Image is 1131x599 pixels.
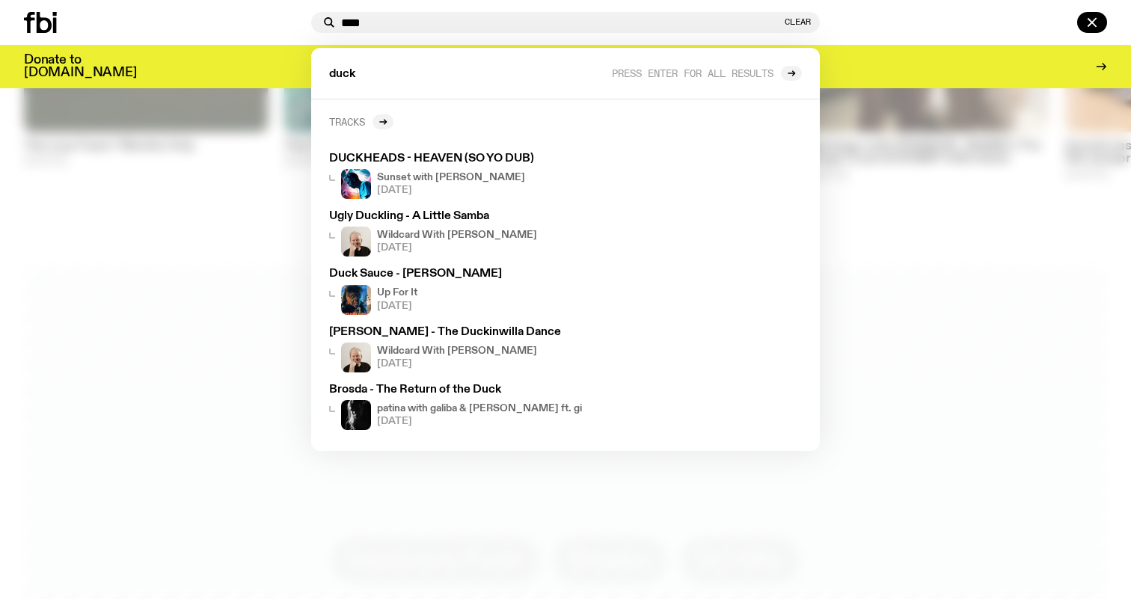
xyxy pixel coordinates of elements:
[329,268,604,280] h3: Duck Sauce - [PERSON_NAME]
[377,346,537,356] h4: Wildcard With [PERSON_NAME]
[377,185,525,195] span: [DATE]
[377,173,525,182] h4: Sunset with [PERSON_NAME]
[24,54,137,79] h3: Donate to [DOMAIN_NAME]
[377,288,417,298] h4: Up For It
[329,69,355,80] span: duck
[329,116,365,127] h2: Tracks
[323,321,610,378] a: [PERSON_NAME] - The Duckinwilla DanceStuart is smiling charmingly, wearing a black t-shirt agains...
[329,114,393,129] a: Tracks
[377,230,537,240] h4: Wildcard With [PERSON_NAME]
[329,153,604,165] h3: DUCKHEADS - HEAVEN (SO YO DUB)
[329,327,604,338] h3: [PERSON_NAME] - The Duckinwilla Dance
[377,404,582,414] h4: patina with galiba & [PERSON_NAME] ft. gi
[323,262,610,320] a: Duck Sauce - [PERSON_NAME]Up For It[DATE]
[785,18,811,26] button: Clear
[612,67,773,79] span: Press enter for all results
[323,205,610,262] a: Ugly Duckling - A Little SambaStuart is smiling charmingly, wearing a black t-shirt against a sta...
[329,384,604,396] h3: Brosda - The Return of the Duck
[377,301,417,311] span: [DATE]
[377,359,537,369] span: [DATE]
[377,243,537,253] span: [DATE]
[329,211,604,222] h3: Ugly Duckling - A Little Samba
[341,342,371,372] img: Stuart is smiling charmingly, wearing a black t-shirt against a stark white background.
[341,227,371,257] img: Stuart is smiling charmingly, wearing a black t-shirt against a stark white background.
[323,147,610,205] a: DUCKHEADS - HEAVEN (SO YO DUB)Simon Caldwell stands side on, looking downwards. He has headphones...
[612,66,802,81] a: Press enter for all results
[377,417,582,426] span: [DATE]
[341,169,371,199] img: Simon Caldwell stands side on, looking downwards. He has headphones on. Behind him is a brightly ...
[323,378,610,436] a: Brosda - The Return of the Duckpatina with galiba & [PERSON_NAME] ft. gi[DATE]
